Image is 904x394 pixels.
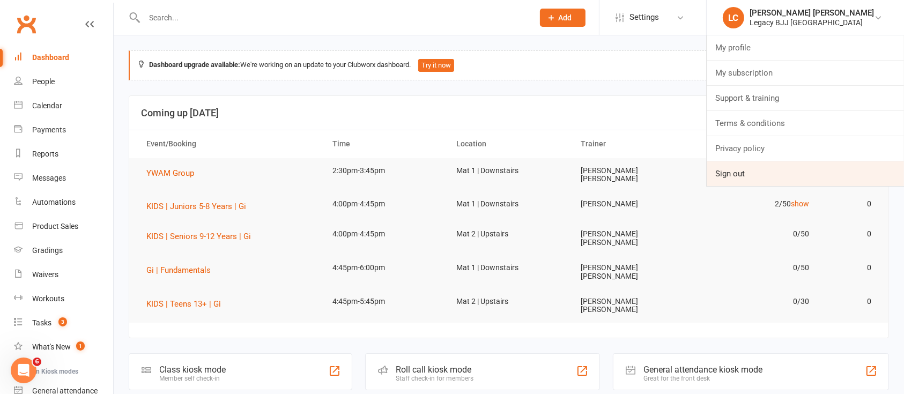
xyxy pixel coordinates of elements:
[695,255,819,280] td: 0/50
[14,166,113,190] a: Messages
[14,239,113,263] a: Gradings
[146,200,254,213] button: KIDS | Juniors 5-8 Years | Gi
[559,13,572,22] span: Add
[323,191,447,217] td: 4:00pm-4:45pm
[323,221,447,247] td: 4:00pm-4:45pm
[32,77,55,86] div: People
[14,190,113,214] a: Automations
[146,264,218,277] button: Gi | Fundamentals
[14,46,113,70] a: Dashboard
[447,255,570,280] td: Mat 1 | Downstairs
[750,8,874,18] div: [PERSON_NAME] [PERSON_NAME]
[14,70,113,94] a: People
[571,255,695,289] td: [PERSON_NAME] [PERSON_NAME]
[146,230,258,243] button: KIDS | Seniors 9-12 Years | Gi
[14,118,113,142] a: Payments
[146,168,194,178] span: YWAM Group
[32,343,71,351] div: What's New
[14,287,113,311] a: Workouts
[14,311,113,335] a: Tasks 3
[447,130,570,158] th: Location
[159,375,226,382] div: Member self check-in
[707,136,904,161] a: Privacy policy
[819,221,881,247] td: 0
[695,289,819,314] td: 0/30
[11,358,36,383] iframe: Intercom live chat
[33,358,41,366] span: 6
[32,174,66,182] div: Messages
[14,142,113,166] a: Reports
[447,191,570,217] td: Mat 1 | Downstairs
[323,289,447,314] td: 4:45pm-5:45pm
[695,221,819,247] td: 0/50
[447,221,570,247] td: Mat 2 | Upstairs
[32,318,51,327] div: Tasks
[32,150,58,158] div: Reports
[791,199,809,208] a: show
[141,10,526,25] input: Search...
[14,214,113,239] a: Product Sales
[58,317,67,326] span: 3
[571,289,695,323] td: [PERSON_NAME] [PERSON_NAME]
[571,158,695,192] td: [PERSON_NAME] [PERSON_NAME]
[13,11,40,38] a: Clubworx
[571,221,695,255] td: [PERSON_NAME] [PERSON_NAME]
[146,167,202,180] button: YWAM Group
[32,294,64,303] div: Workouts
[76,341,85,351] span: 1
[707,86,904,110] a: Support & training
[32,53,69,62] div: Dashboard
[146,202,246,211] span: KIDS | Juniors 5-8 Years | Gi
[695,130,819,158] th: Attendees
[396,375,473,382] div: Staff check-in for members
[14,263,113,287] a: Waivers
[447,158,570,183] td: Mat 1 | Downstairs
[159,365,226,375] div: Class kiosk mode
[723,7,744,28] div: LC
[418,59,454,72] button: Try it now
[32,125,66,134] div: Payments
[146,265,211,275] span: Gi | Fundamentals
[149,61,240,69] strong: Dashboard upgrade available:
[32,270,58,279] div: Waivers
[14,335,113,359] a: What's New1
[323,255,447,280] td: 4:45pm-6:00pm
[32,246,63,255] div: Gradings
[14,94,113,118] a: Calendar
[396,365,473,375] div: Roll call kiosk mode
[643,365,762,375] div: General attendance kiosk mode
[129,50,889,80] div: We're working on an update to your Clubworx dashboard.
[146,298,228,310] button: KIDS | Teens 13+ | Gi
[146,299,221,309] span: KIDS | Teens 13+ | Gi
[540,9,586,27] button: Add
[707,111,904,136] a: Terms & conditions
[707,161,904,186] a: Sign out
[750,18,874,27] div: Legacy BJJ [GEOGRAPHIC_DATA]
[137,130,323,158] th: Event/Booking
[571,130,695,158] th: Trainer
[819,255,881,280] td: 0
[32,222,78,231] div: Product Sales
[32,101,62,110] div: Calendar
[643,375,762,382] div: Great for the front desk
[819,191,881,217] td: 0
[571,191,695,217] td: [PERSON_NAME]
[695,191,819,217] td: 2/50
[707,61,904,85] a: My subscription
[819,289,881,314] td: 0
[32,198,76,206] div: Automations
[447,289,570,314] td: Mat 2 | Upstairs
[141,108,877,118] h3: Coming up [DATE]
[707,35,904,60] a: My profile
[629,5,659,29] span: Settings
[323,158,447,183] td: 2:30pm-3:45pm
[695,158,819,183] td: 12/30
[323,130,447,158] th: Time
[146,232,251,241] span: KIDS | Seniors 9-12 Years | Gi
